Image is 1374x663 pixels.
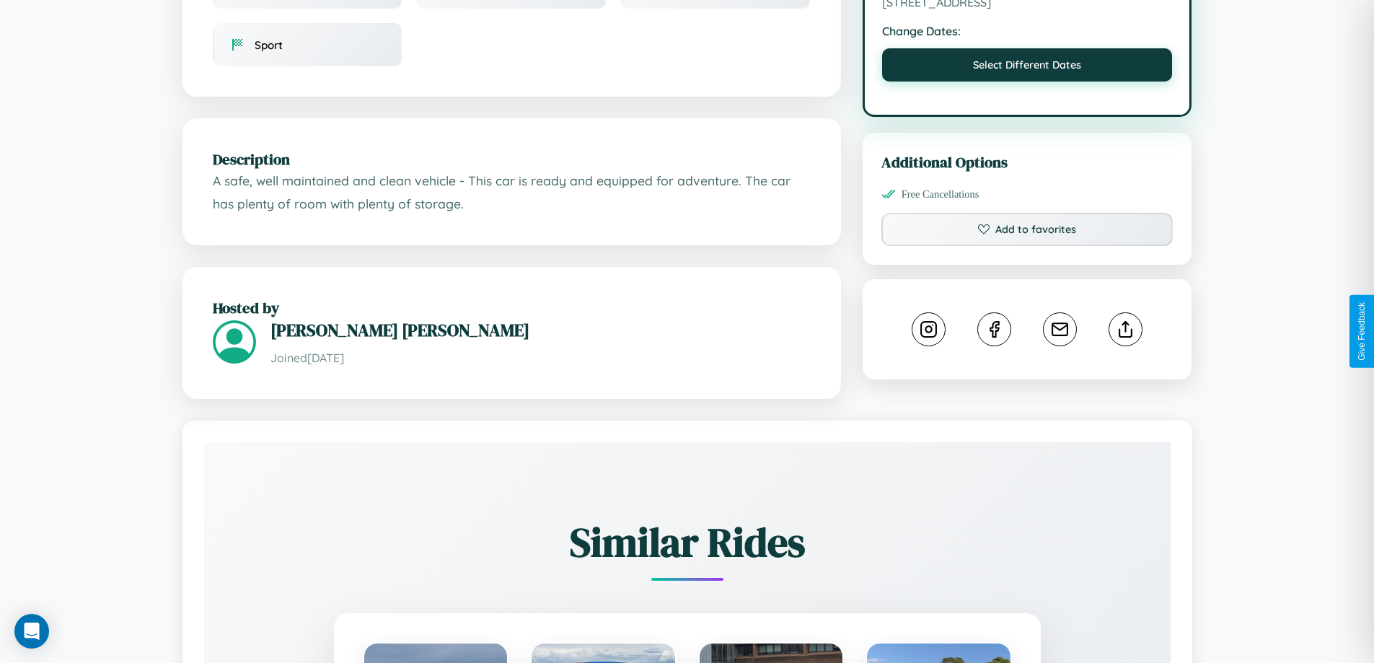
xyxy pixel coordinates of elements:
[882,24,1173,38] strong: Change Dates:
[255,38,283,52] span: Sport
[882,48,1173,82] button: Select Different Dates
[1357,302,1367,361] div: Give Feedback
[902,188,979,201] span: Free Cancellations
[255,514,1120,570] h2: Similar Rides
[213,149,811,170] h2: Description
[213,170,811,215] p: A safe, well maintained and clean vehicle - This car is ready and equipped for adventure. The car...
[14,614,49,649] div: Open Intercom Messenger
[881,152,1173,172] h3: Additional Options
[881,213,1173,246] button: Add to favorites
[270,348,811,369] p: Joined [DATE]
[213,297,811,318] h2: Hosted by
[270,318,811,342] h3: [PERSON_NAME] [PERSON_NAME]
